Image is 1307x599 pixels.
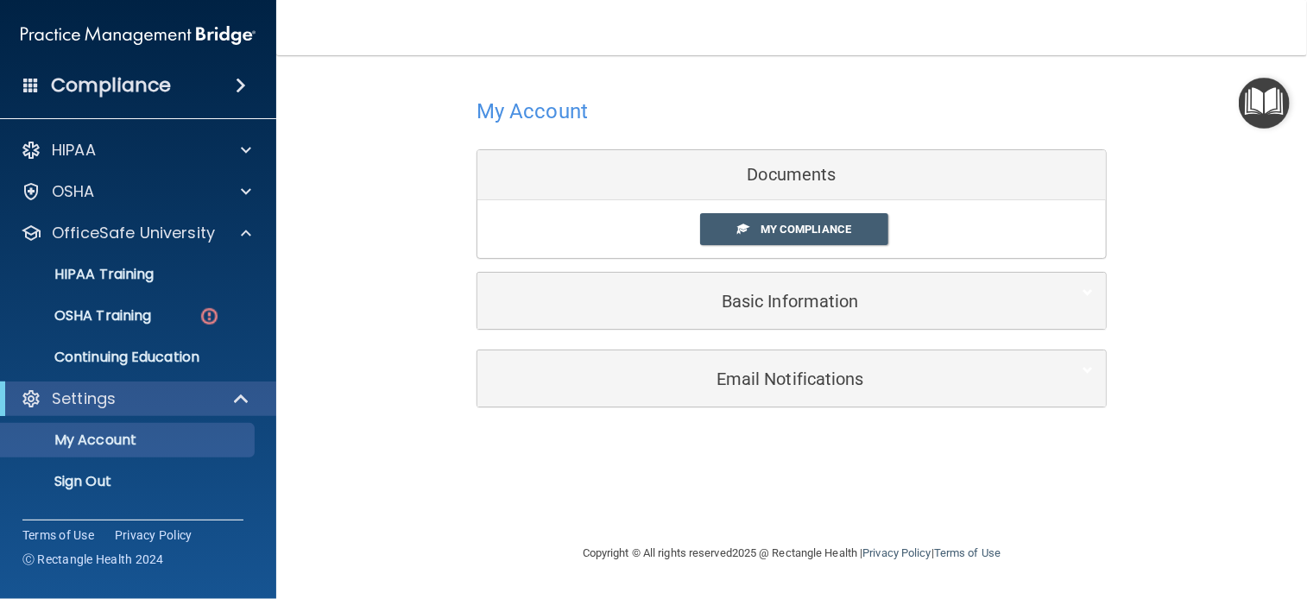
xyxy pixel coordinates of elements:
a: Terms of Use [934,546,1001,559]
h4: Compliance [51,73,171,98]
p: HIPAA [52,140,96,161]
a: OfficeSafe University [21,223,251,243]
a: Basic Information [490,281,1093,320]
span: My Compliance [761,223,851,236]
div: Documents [477,150,1106,200]
h5: Email Notifications [490,369,1040,388]
h4: My Account [477,100,588,123]
p: HIPAA Training [11,266,154,283]
a: OSHA [21,181,251,202]
p: OfficeSafe University [52,223,215,243]
p: Settings [52,388,116,409]
img: PMB logo [21,18,256,53]
a: Settings [21,388,250,409]
iframe: Drift Widget Chat Controller [1009,477,1286,545]
p: OSHA [52,181,95,202]
div: Copyright © All rights reserved 2025 @ Rectangle Health | | [477,526,1107,581]
p: Continuing Education [11,349,247,366]
a: Privacy Policy [862,546,931,559]
a: HIPAA [21,140,251,161]
span: Ⓒ Rectangle Health 2024 [22,551,164,568]
a: Terms of Use [22,526,94,544]
p: My Account [11,432,247,449]
a: Email Notifications [490,359,1093,398]
p: Sign Out [11,473,247,490]
img: danger-circle.6113f641.png [199,306,220,327]
a: Privacy Policy [115,526,193,544]
button: Open Resource Center [1239,78,1290,129]
h5: Basic Information [490,292,1040,311]
p: OSHA Training [11,307,151,325]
